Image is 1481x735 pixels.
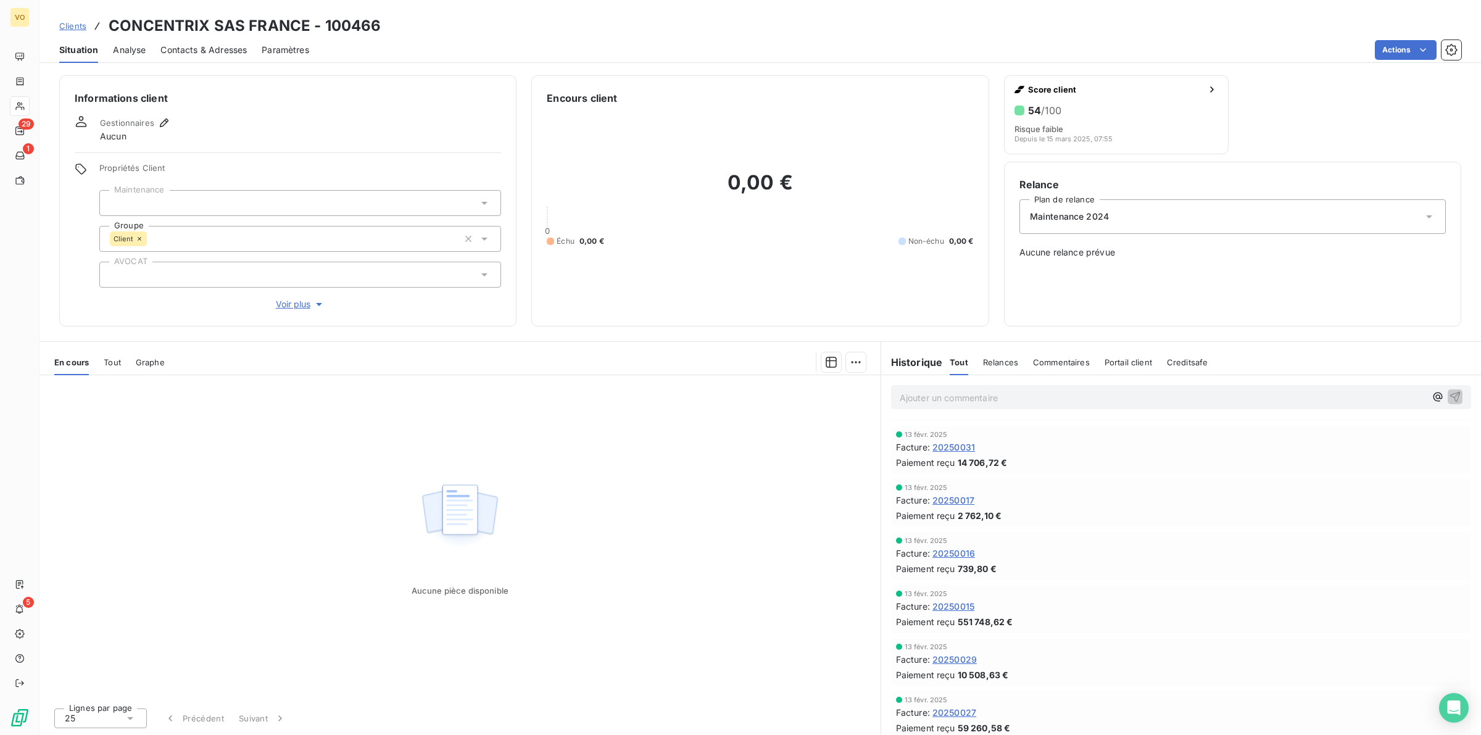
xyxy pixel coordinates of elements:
[905,643,948,650] span: 13 févr. 2025
[160,44,247,56] span: Contacts & Adresses
[1028,85,1203,94] span: Score client
[10,7,30,27] div: VO
[10,708,30,728] img: Logo LeanPay
[896,441,930,454] span: Facture :
[579,236,604,247] span: 0,00 €
[932,706,976,719] span: 20250027
[896,494,930,507] span: Facture :
[547,170,973,207] h2: 0,00 €
[109,15,381,37] h3: CONCENTRIX SAS FRANCE - 100466
[896,653,930,666] span: Facture :
[1375,40,1437,60] button: Actions
[54,357,89,367] span: En cours
[896,509,955,522] span: Paiement reçu
[23,597,34,608] span: 5
[113,44,146,56] span: Analyse
[881,355,943,370] h6: Historique
[65,712,75,725] span: 25
[905,590,948,597] span: 13 févr. 2025
[23,143,34,154] span: 1
[950,357,968,367] span: Tout
[1439,693,1469,723] div: Open Intercom Messenger
[932,441,975,454] span: 20250031
[59,21,86,31] span: Clients
[1041,104,1061,117] span: /100
[75,91,501,106] h6: Informations client
[99,297,501,311] button: Voir plus
[1014,135,1113,143] span: Depuis le 15 mars 2025, 07:55
[110,269,120,280] input: Ajouter une valeur
[547,91,617,106] h6: Encours client
[59,44,98,56] span: Situation
[136,357,165,367] span: Graphe
[958,456,1008,469] span: 14 706,72 €
[983,357,1018,367] span: Relances
[104,357,121,367] span: Tout
[958,509,1002,522] span: 2 762,10 €
[896,721,955,734] span: Paiement reçu
[958,615,1013,628] span: 551 748,62 €
[905,696,948,704] span: 13 févr. 2025
[932,600,974,613] span: 20250015
[557,236,575,247] span: Échu
[147,233,157,244] input: Ajouter une valeur
[157,705,231,731] button: Précédent
[1030,210,1109,223] span: Maintenance 2024
[110,197,120,209] input: Ajouter une valeur
[905,431,948,438] span: 13 févr. 2025
[231,705,294,731] button: Suivant
[896,668,955,681] span: Paiement reçu
[545,226,550,236] span: 0
[932,653,977,666] span: 20250029
[59,20,86,32] a: Clients
[420,478,499,554] img: Empty state
[958,721,1011,734] span: 59 260,58 €
[1019,177,1446,192] h6: Relance
[896,615,955,628] span: Paiement reçu
[412,586,508,596] span: Aucune pièce disponible
[958,668,1009,681] span: 10 508,63 €
[905,484,948,491] span: 13 févr. 2025
[1028,104,1061,117] h6: 54
[908,236,944,247] span: Non-échu
[99,163,501,180] span: Propriétés Client
[932,494,974,507] span: 20250017
[100,130,127,143] span: Aucun
[896,562,955,575] span: Paiement reçu
[932,547,975,560] span: 20250016
[1105,357,1152,367] span: Portail client
[262,44,309,56] span: Paramètres
[100,118,154,128] span: Gestionnaires
[896,547,930,560] span: Facture :
[896,706,930,719] span: Facture :
[276,298,325,310] span: Voir plus
[958,562,997,575] span: 739,80 €
[949,236,974,247] span: 0,00 €
[1019,246,1446,259] span: Aucune relance prévue
[1004,75,1229,154] button: Score client54/100Risque faibleDepuis le 15 mars 2025, 07:55
[1033,357,1090,367] span: Commentaires
[905,537,948,544] span: 13 févr. 2025
[896,456,955,469] span: Paiement reçu
[896,600,930,613] span: Facture :
[19,118,34,130] span: 29
[114,235,133,243] span: Client
[1167,357,1208,367] span: Creditsafe
[1014,124,1063,134] span: Risque faible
